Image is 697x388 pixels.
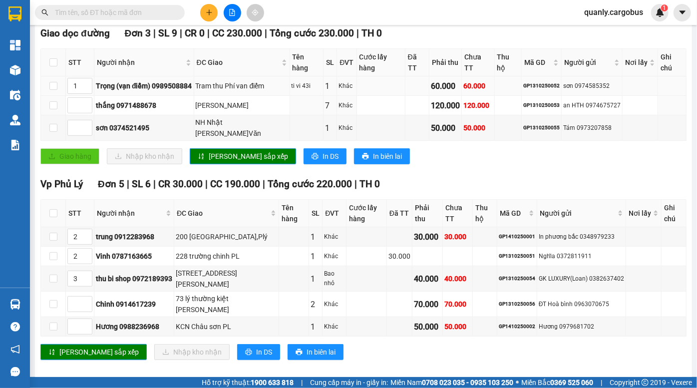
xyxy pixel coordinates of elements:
[662,200,687,227] th: Ghi chú
[311,231,321,243] div: 1
[256,347,272,358] span: In DS
[463,100,492,111] div: 120.000
[539,322,624,332] div: Hương 0979681702
[444,299,471,310] div: 70.000
[229,9,236,16] span: file-add
[563,101,621,110] div: an HTH 0974675727
[325,80,335,92] div: 1
[444,321,471,332] div: 50.000
[158,27,177,39] span: SL 9
[339,123,354,133] div: Khác
[357,49,405,76] th: Cước lấy hàng
[268,178,352,190] span: Tổng cước 220.000
[290,49,324,76] th: Tên hàng
[414,298,441,311] div: 70.000
[196,80,288,91] div: Tram thu Phí van điểm
[311,298,321,311] div: 2
[563,81,621,91] div: sơn 0974585352
[196,100,288,111] div: [PERSON_NAME]
[656,8,665,17] img: icon-new-feature
[96,273,172,284] div: thu bi shop 0972189393
[41,9,48,16] span: search
[325,99,335,112] div: 7
[678,8,687,17] span: caret-down
[311,250,321,263] div: 1
[499,275,535,283] div: GP1310250054
[463,122,492,133] div: 50.000
[373,151,402,162] span: In biên lai
[207,27,210,39] span: |
[539,300,624,309] div: ĐT Hoà bình 0963070675
[540,208,616,219] span: Người gửi
[347,200,387,227] th: Cước lấy hàng
[497,292,537,317] td: GP1310250056
[431,99,460,112] div: 120.000
[212,27,262,39] span: CC 230.000
[245,349,252,357] span: printer
[354,178,357,190] span: |
[522,115,562,141] td: GP1310250055
[177,208,269,219] span: ĐC Giao
[495,49,522,76] th: Thu hộ
[97,57,184,68] span: Người nhận
[521,377,593,388] span: Miền Bắc
[66,200,94,227] th: STT
[176,321,277,332] div: KCN Châu sơn PL
[10,115,20,125] img: warehouse-icon
[323,200,346,227] th: ĐVT
[309,200,323,227] th: SL
[473,200,497,227] th: Thu hộ
[205,178,208,190] span: |
[96,321,172,332] div: Hương 0988236968
[523,101,560,109] div: GP1310250053
[362,153,369,161] span: printer
[324,269,344,288] div: Bao nhỏ
[387,200,412,227] th: Đã TT
[10,367,20,377] span: message
[359,178,380,190] span: TH 0
[522,76,562,96] td: GP1310250052
[190,148,296,164] button: sort-ascending[PERSON_NAME] sắp xếp
[564,57,612,68] span: Người gửi
[247,4,264,21] button: aim
[59,347,139,358] span: [PERSON_NAME] sắp xếp
[10,322,20,332] span: question-circle
[431,80,460,92] div: 60.000
[523,82,560,90] div: GP1310250052
[550,379,593,387] strong: 0369 525 060
[663,4,666,11] span: 1
[339,101,354,110] div: Khác
[301,377,303,388] span: |
[462,49,494,76] th: Chưa TT
[10,40,20,50] img: dashboard-icon
[576,6,651,18] span: quanly.cargobus
[252,9,259,16] span: aim
[197,57,280,68] span: ĐC Giao
[361,27,382,39] span: TH 0
[96,100,192,111] div: thắng 0971488678
[444,273,471,284] div: 40.000
[127,178,129,190] span: |
[10,345,20,354] span: notification
[200,4,218,21] button: plus
[270,27,354,39] span: Tổng cước 230.000
[497,317,537,337] td: GP1410250002
[307,347,336,358] span: In biên lai
[324,322,344,332] div: Khác
[497,227,537,247] td: GP1410250001
[198,153,205,161] span: sort-ascending
[601,377,602,388] span: |
[324,300,344,309] div: Khác
[97,208,164,219] span: Người nhận
[524,57,551,68] span: Mã GD
[414,321,441,333] div: 50.000
[311,273,321,285] div: 1
[154,344,230,360] button: downloadNhập kho nhận
[625,57,648,68] span: Nơi lấy
[388,251,410,262] div: 30.000
[304,148,347,164] button: printerIn DS
[180,27,182,39] span: |
[40,148,99,164] button: uploadGiao hàng
[40,344,147,360] button: sort-ascending[PERSON_NAME] sắp xếp
[265,27,267,39] span: |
